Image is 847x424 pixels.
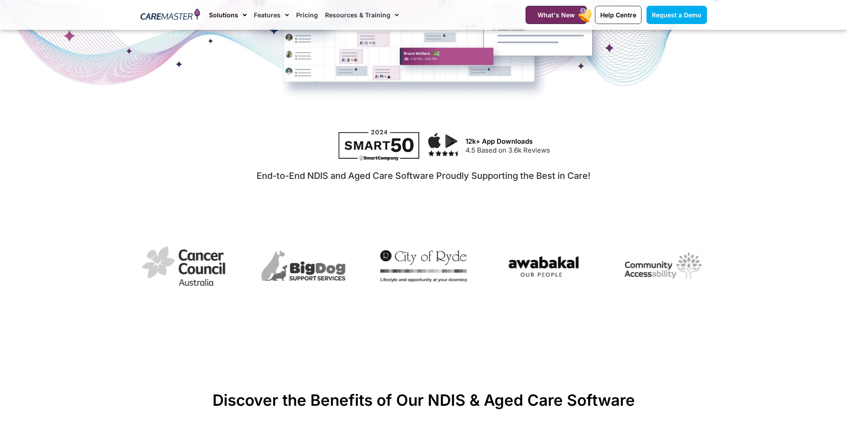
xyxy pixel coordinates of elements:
h2: Discover the Benefits of Our NDIS & Aged Care Software [211,391,637,409]
div: 4 / 7 [380,250,467,285]
span: Help Centre [600,11,636,19]
span: What's New [538,11,575,19]
p: 4.5 Based on 3.6k Reviews [466,145,702,156]
a: What's New [526,6,587,24]
img: CareMaster Logo [140,8,201,22]
h3: 12k+ App Downloads [466,137,702,145]
div: 2 / 7 [140,242,227,293]
div: Image Carousel [140,234,707,302]
a: Request a Demo [646,6,707,24]
img: 263fe684f9ca25cbbbe20494344166dc.webp [260,249,347,283]
div: 6 / 7 [620,243,707,292]
img: 2022-City-of-Ryde-Logo-One-line-tag_Full-Colour.jpg [380,250,467,282]
img: 1635806250_vqoB0_.png [500,248,587,285]
img: 1690780187010.jpg [620,243,707,289]
div: 5 / 7 [500,248,587,288]
span: Request a Demo [652,11,702,19]
h2: End-to-End NDIS and Aged Care Software Proudly Supporting the Best in Care! [146,170,702,181]
div: 3 / 7 [260,249,347,286]
a: Help Centre [595,6,642,24]
img: cancer-council-australia-logo-vector.png [140,242,227,290]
